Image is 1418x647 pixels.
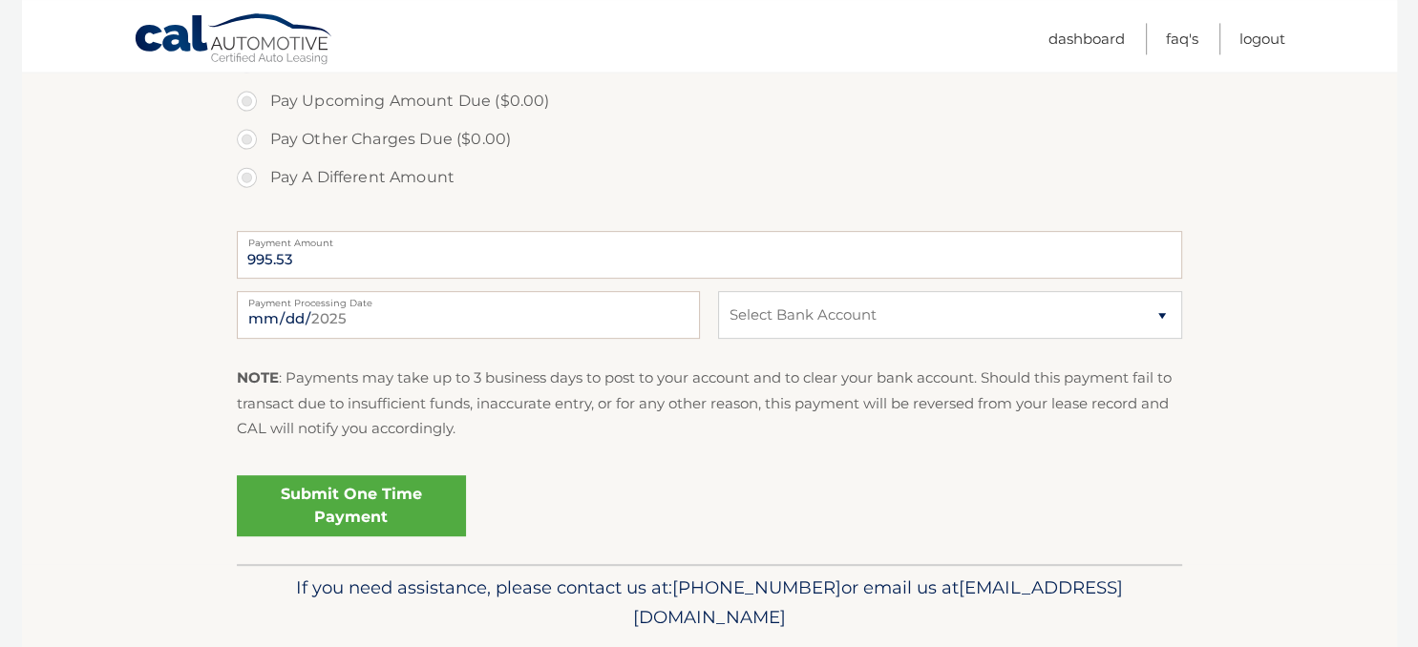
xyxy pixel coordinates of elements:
[237,158,1182,197] label: Pay A Different Amount
[237,82,1182,120] label: Pay Upcoming Amount Due ($0.00)
[672,576,841,598] span: [PHONE_NUMBER]
[237,368,279,386] strong: NOTE
[237,120,1182,158] label: Pay Other Charges Due ($0.00)
[249,573,1170,634] p: If you need assistance, please contact us at: or email us at
[237,231,1182,279] input: Payment Amount
[1239,23,1285,54] a: Logout
[1048,23,1125,54] a: Dashboard
[1166,23,1198,54] a: FAQ's
[237,475,466,536] a: Submit One Time Payment
[134,12,334,68] a: Cal Automotive
[237,365,1182,441] p: : Payments may take up to 3 business days to post to your account and to clear your bank account....
[237,291,700,339] input: Payment Date
[237,231,1182,246] label: Payment Amount
[237,291,700,306] label: Payment Processing Date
